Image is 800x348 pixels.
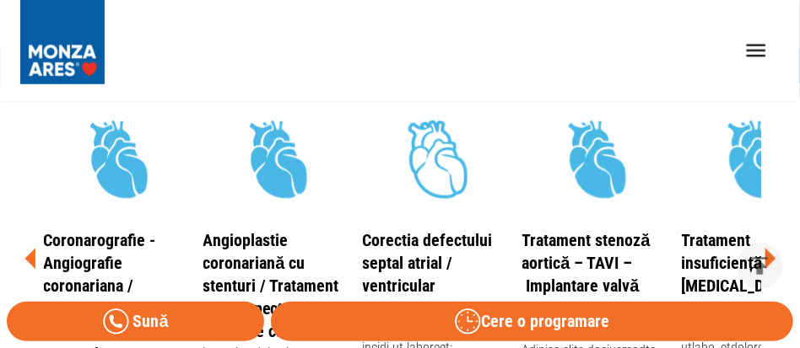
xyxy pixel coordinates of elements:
a: Sună [7,302,264,341]
a: Corectia defectului septal atrial / ventricular [363,230,493,296]
button: delete [737,243,783,289]
a: Angioplastie coronariană cu stenturi / Tratament angină pectorală ischemie cardiacă [203,230,339,341]
a: Tratament stenoză aortică – TAVI – Implantare valvă aortică [522,230,651,319]
button: Cere o programare [271,302,793,341]
button: open drawer [733,28,780,74]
